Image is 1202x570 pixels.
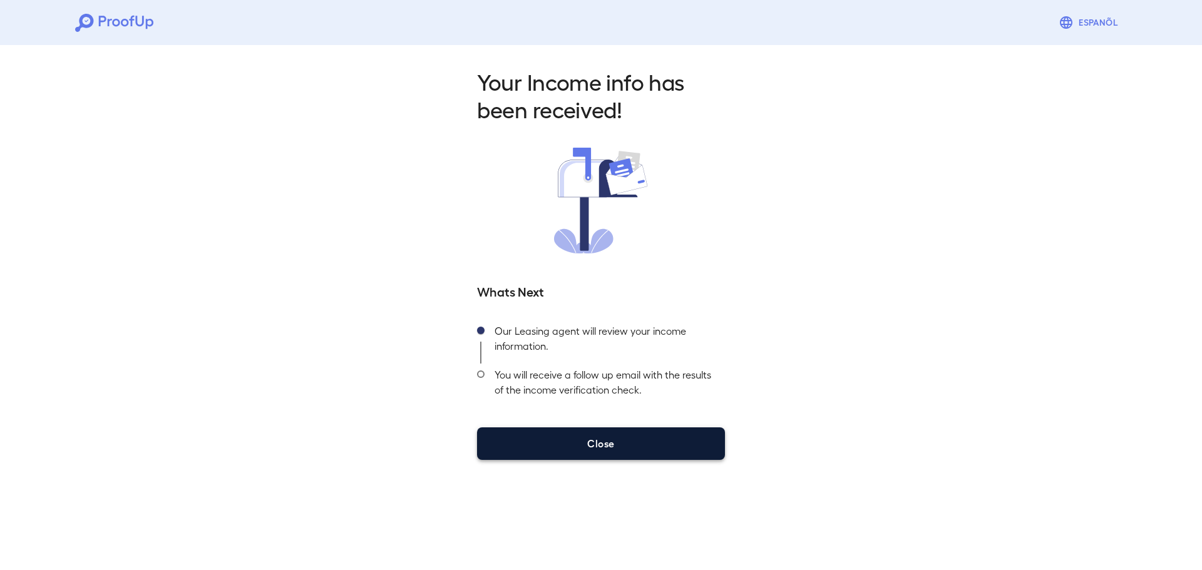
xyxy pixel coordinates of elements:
img: received.svg [554,148,648,253]
h5: Whats Next [477,282,725,300]
div: You will receive a follow up email with the results of the income verification check. [485,364,725,407]
h2: Your Income info has been received! [477,68,725,123]
button: Espanõl [1054,10,1127,35]
button: Close [477,427,725,460]
div: Our Leasing agent will review your income information. [485,320,725,364]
